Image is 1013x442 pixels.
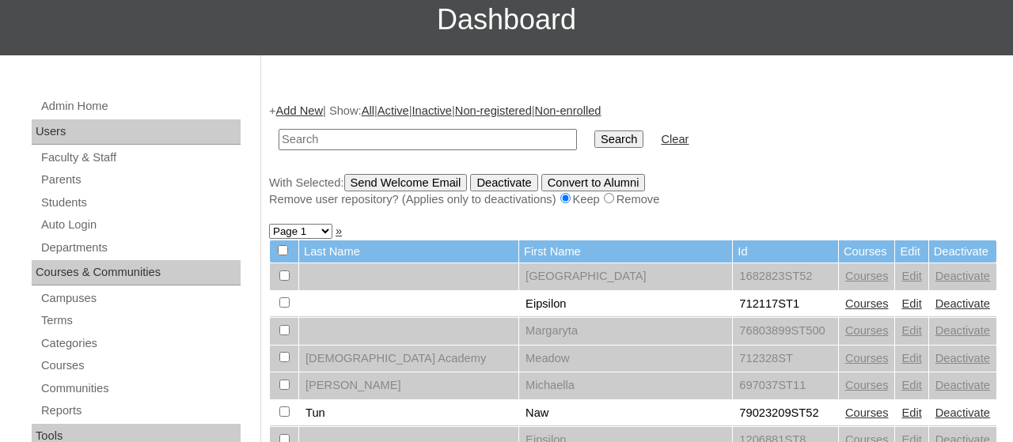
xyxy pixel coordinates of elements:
td: 712328ST [733,346,838,372]
td: Naw [519,400,732,427]
a: Deactivate [935,406,990,419]
td: Courses [839,240,895,263]
td: 1682823ST52 [733,263,838,290]
a: Courses [845,379,889,391]
a: Departments [40,238,241,258]
div: + | Show: | | | | [269,103,997,207]
td: Eipsilon [519,291,732,318]
a: Courses [845,297,889,310]
td: Tun [299,400,518,427]
td: First Name [519,240,732,263]
a: Reports [40,401,241,421]
a: Non-enrolled [535,104,601,117]
div: Remove user repository? (Applies only to deactivations) Keep Remove [269,191,997,208]
a: Active [378,104,409,117]
td: Edit [895,240,928,263]
a: All [362,104,374,117]
a: Courses [845,352,889,365]
input: Search [594,130,643,148]
a: Auto Login [40,215,241,235]
div: With Selected: [269,174,997,208]
input: Deactivate [470,174,537,191]
a: Clear [661,133,689,145]
a: Edit [901,379,921,391]
a: Courses [40,356,241,376]
a: » [336,225,342,237]
input: Send Welcome Email [344,174,468,191]
td: [GEOGRAPHIC_DATA] [519,263,732,290]
a: Courses [845,324,889,337]
a: Terms [40,311,241,331]
a: Edit [901,324,921,337]
div: Courses & Communities [32,260,241,285]
a: Deactivate [935,297,990,310]
td: 712117ST1 [733,291,838,318]
a: Edit [901,406,921,419]
a: Deactivate [935,324,990,337]
td: 76803899ST500 [733,318,838,345]
a: Edit [901,352,921,365]
a: Add New [276,104,323,117]
td: [DEMOGRAPHIC_DATA] Academy [299,346,518,372]
a: Edit [901,270,921,282]
a: Courses [845,270,889,282]
a: Categories [40,334,241,353]
td: Michaella [519,372,732,399]
td: Meadow [519,346,732,372]
input: Search [279,129,577,150]
input: Convert to Alumni [541,174,646,191]
a: Deactivate [935,270,990,282]
td: [PERSON_NAME] [299,372,518,399]
td: Margaryta [519,318,732,345]
a: Students [40,193,241,213]
a: Admin Home [40,96,241,116]
td: Id [733,240,838,263]
a: Inactive [412,104,453,117]
a: Non-registered [455,104,532,117]
td: 697037ST11 [733,372,838,399]
td: 79023209ST52 [733,400,838,427]
a: Communities [40,379,241,399]
td: Last Name [299,240,518,263]
td: Deactivate [929,240,996,263]
a: Faculty & Staff [40,148,241,168]
a: Deactivate [935,352,990,365]
div: Users [32,119,241,145]
a: Campuses [40,289,241,308]
a: Parents [40,170,241,190]
a: Courses [845,406,889,419]
a: Edit [901,297,921,310]
a: Deactivate [935,379,990,391]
